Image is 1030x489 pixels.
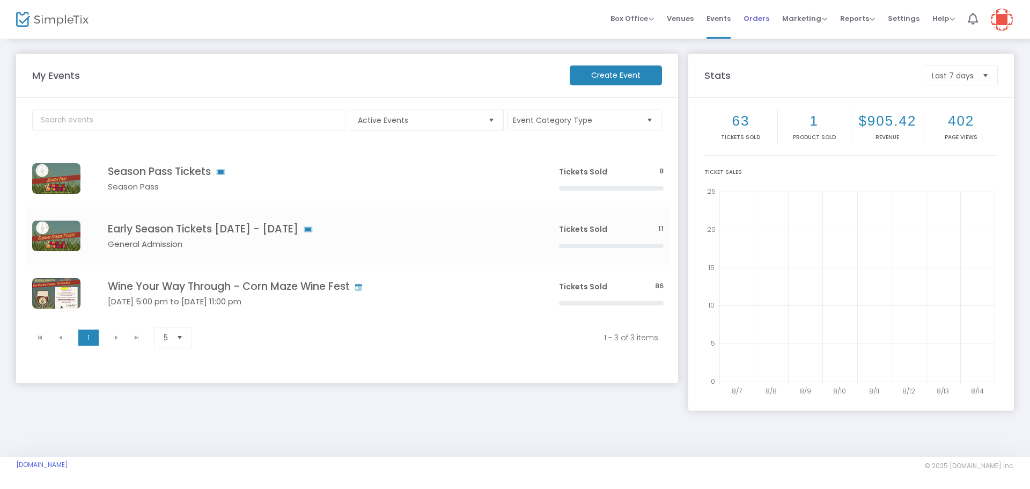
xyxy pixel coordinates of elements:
span: Tickets Sold [559,166,607,177]
span: 86 [655,281,664,291]
text: 10 [708,301,715,310]
text: 8/7 [732,386,742,396]
span: Last 7 days [932,70,974,81]
h5: General Admission [108,239,527,249]
text: 8/12 [902,386,915,396]
div: Ticket Sales [704,168,998,176]
span: Tickets Sold [559,281,607,292]
img: WYWT-Flashsale.png [32,278,80,309]
span: Active Events [358,115,480,126]
span: 5 [164,332,168,343]
text: 5 [711,339,715,348]
p: Page Views [926,133,996,141]
text: 8/10 [833,386,846,396]
text: 8/9 [800,386,811,396]
h2: 63 [707,113,775,129]
span: Help [932,13,955,24]
span: © 2025 [DOMAIN_NAME] Inc. [925,462,1014,470]
h2: $905.42 [854,113,922,129]
p: Revenue [854,133,922,141]
img: 638871122655444319SeasonPass.png [32,163,80,194]
m-panel-title: My Events [27,68,564,83]
div: Data table [26,150,670,322]
button: Select [484,110,499,130]
text: 20 [707,224,716,233]
h5: [DATE] 5:00 pm to [DATE] 11:00 pm [108,297,527,306]
h2: 1 [780,113,849,129]
span: Orders [744,5,769,32]
kendo-pager-info: 1 - 3 of 3 items [211,332,658,343]
span: Events [707,5,731,32]
text: 8/11 [869,386,879,396]
text: 8/13 [937,386,949,396]
h4: Wine Your Way Through - Corn Maze Wine Fest [108,280,527,293]
a: [DOMAIN_NAME] [16,461,68,469]
p: Tickets sold [707,133,775,141]
button: Event Category Type [507,110,662,130]
span: Box Office [610,13,654,24]
span: Reports [840,13,875,24]
span: Tickets Sold [559,224,607,235]
h5: Season Pass [108,182,527,192]
span: Marketing [782,13,827,24]
text: 8/8 [766,386,777,396]
input: Search events [32,110,345,131]
span: Venues [667,5,694,32]
text: 0 [711,377,715,386]
text: 25 [707,187,716,196]
button: Select [172,327,187,348]
text: 15 [708,262,715,272]
span: 11 [658,224,664,234]
h2: 402 [926,113,996,129]
m-panel-title: Stats [699,68,917,83]
text: 8/14 [971,386,984,396]
m-button: Create Event [570,65,662,85]
h4: Season Pass Tickets [108,165,527,178]
span: Settings [888,5,919,32]
span: 8 [659,166,664,177]
button: Select [978,66,993,85]
span: Page 1 [78,330,99,346]
img: 638875828515736825638875815750421099RegularTickets.png [32,221,80,251]
h4: Early Season Tickets [DATE] - [DATE] [108,223,527,235]
p: Product sold [780,133,849,141]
